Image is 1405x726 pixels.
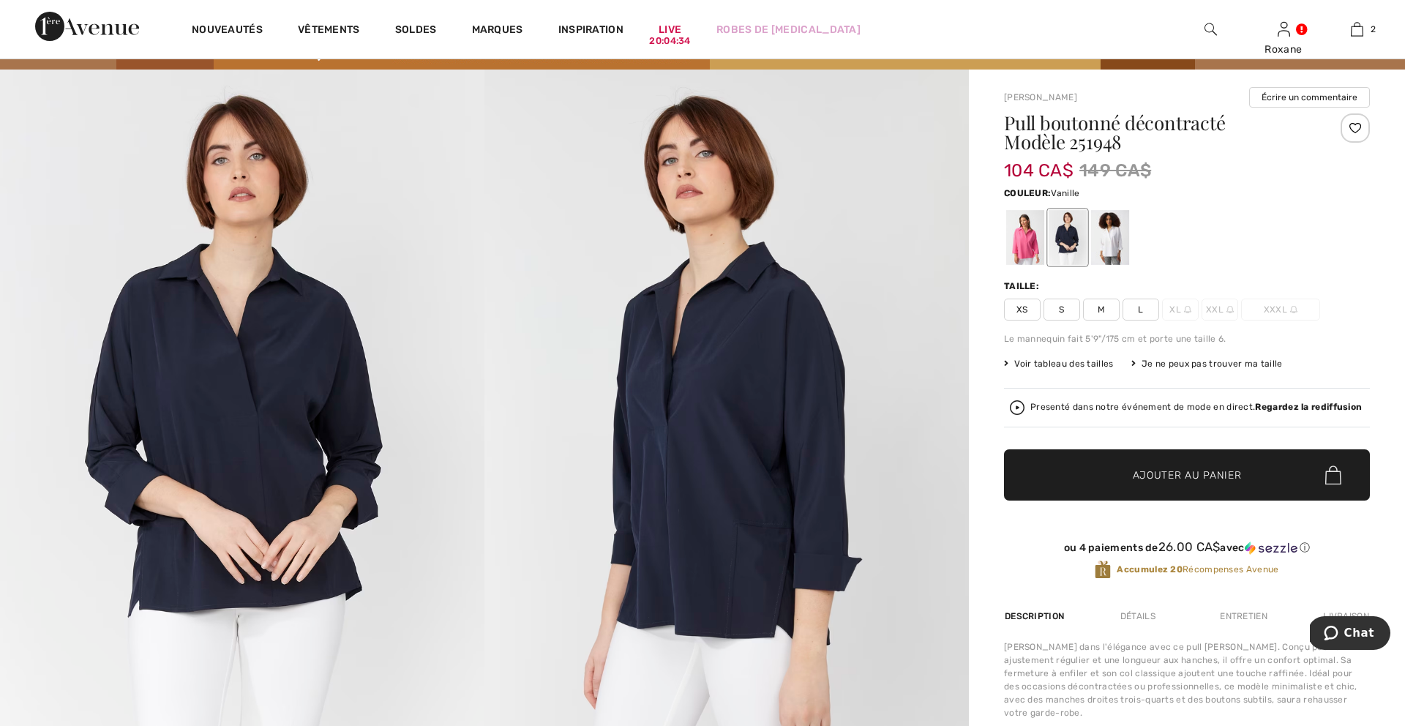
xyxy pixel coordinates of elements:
[1278,20,1290,38] img: Mes infos
[1319,603,1370,629] div: Livraison
[1245,542,1297,555] img: Sezzle
[1091,210,1129,265] div: Vanille
[1006,210,1044,265] div: Bubble gum
[1051,188,1079,198] span: Vanille
[1004,540,1370,555] div: ou 4 paiements de avec
[659,22,681,37] a: Live20:04:34
[1004,332,1370,345] div: Le mannequin fait 5'9"/175 cm et porte une taille 6.
[298,23,360,39] a: Vêtements
[1123,299,1159,321] span: L
[1202,299,1238,321] span: XXL
[1004,540,1370,560] div: ou 4 paiements de26.00 CA$avecSezzle Cliquez pour en savoir plus sur Sezzle
[1184,306,1191,313] img: ring-m.svg
[1004,113,1309,151] h1: Pull boutonné décontracté Modèle 251948
[1004,357,1114,370] span: Voir tableau des tailles
[1226,306,1234,313] img: ring-m.svg
[1325,465,1341,484] img: Bag.svg
[716,22,861,37] a: Robes de [MEDICAL_DATA]
[558,23,623,39] span: Inspiration
[1290,306,1297,313] img: ring-m.svg
[1133,468,1242,483] span: Ajouter au panier
[1207,603,1280,629] div: Entretien
[1004,92,1077,102] a: [PERSON_NAME]
[1004,449,1370,501] button: Ajouter au panier
[1204,20,1217,38] img: recherche
[1004,146,1074,181] span: 104 CA$
[395,23,437,39] a: Soldes
[1117,563,1278,576] span: Récompenses Avenue
[1248,42,1319,57] div: Roxane
[1095,560,1111,580] img: Récompenses Avenue
[649,34,690,48] div: 20:04:34
[1321,20,1393,38] a: 2
[1249,87,1370,108] button: Écrire un commentaire
[1117,564,1183,575] strong: Accumulez 20
[1044,299,1080,321] span: S
[1010,400,1024,415] img: Regardez la rediffusion
[1158,539,1221,554] span: 26.00 CA$
[1108,603,1168,629] div: Détails
[1083,299,1120,321] span: M
[1278,22,1290,36] a: Se connecter
[1004,603,1068,629] div: Description
[1255,402,1362,412] strong: Regardez la rediffusion
[1004,188,1051,198] span: Couleur:
[1004,280,1042,293] div: Taille:
[1004,640,1370,719] div: [PERSON_NAME] dans l'élégance avec ce pull [PERSON_NAME]. Conçu pour un ajustement régulier et un...
[1351,20,1363,38] img: Mon panier
[192,23,263,39] a: Nouveautés
[1310,616,1390,653] iframe: Ouvre un widget dans lequel vous pouvez chatter avec l’un de nos agents
[1162,299,1199,321] span: XL
[35,12,139,41] img: 1ère Avenue
[1371,23,1376,36] span: 2
[1241,299,1320,321] span: XXXL
[1004,299,1041,321] span: XS
[1049,210,1087,265] div: Bleu Nuit
[1030,403,1362,412] div: Presenté dans notre événement de mode en direct.
[1079,157,1151,184] span: 149 CA$
[472,23,523,39] a: Marques
[1131,357,1283,370] div: Je ne peux pas trouver ma taille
